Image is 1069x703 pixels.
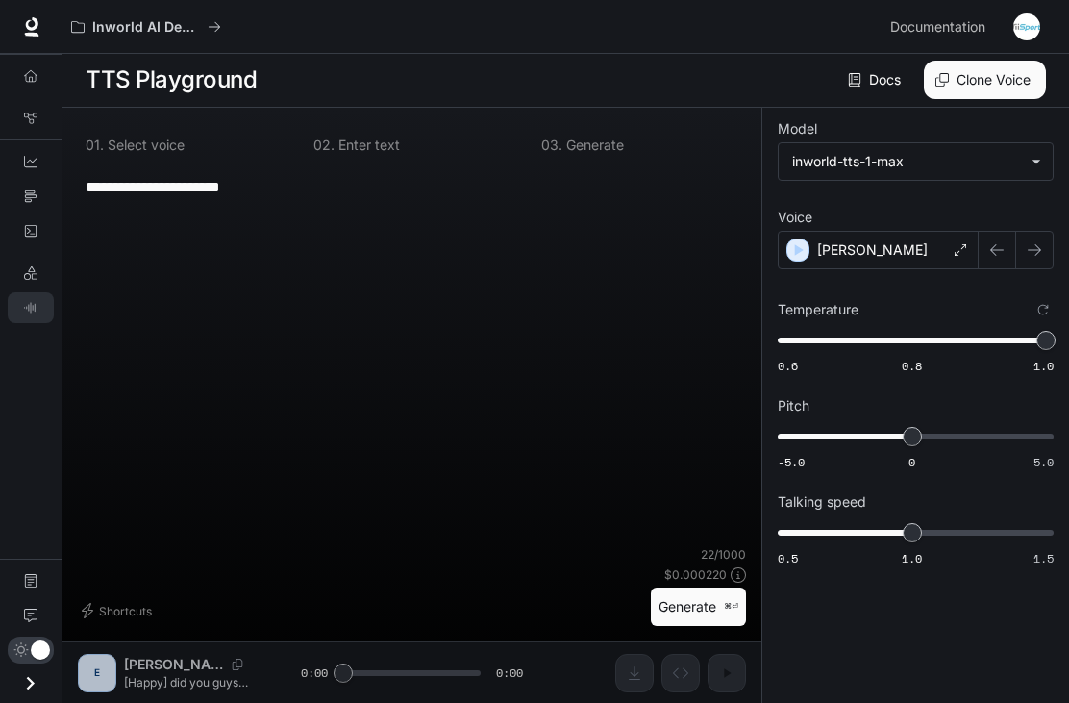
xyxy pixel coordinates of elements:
[335,138,400,152] p: Enter text
[817,240,928,260] p: [PERSON_NAME]
[8,292,54,323] a: TTS Playground
[724,601,738,613] p: ⌘⏎
[9,664,52,703] button: Open drawer
[8,146,54,177] a: Dashboards
[701,546,746,563] p: 22 / 1000
[883,8,1000,46] a: Documentation
[541,138,562,152] p: 0 3 .
[8,565,54,596] a: Documentation
[778,358,798,374] span: 0.6
[8,600,54,631] a: Feedback
[778,495,866,509] p: Talking speed
[890,15,985,39] span: Documentation
[1033,550,1054,566] span: 1.5
[8,103,54,134] a: Graph Registry
[778,454,805,470] span: -5.0
[8,61,54,91] a: Overview
[651,588,746,627] button: Generate⌘⏎
[778,211,812,224] p: Voice
[1033,358,1054,374] span: 1.0
[104,138,185,152] p: Select voice
[86,61,257,99] h1: TTS Playground
[92,19,200,36] p: Inworld AI Demos
[778,550,798,566] span: 0.5
[62,8,230,46] button: All workspaces
[562,138,624,152] p: Generate
[8,215,54,246] a: Logs
[778,399,809,413] p: Pitch
[664,566,727,583] p: $ 0.000220
[778,122,817,136] p: Model
[313,138,335,152] p: 0 2 .
[902,550,922,566] span: 1.0
[8,258,54,289] a: LLM Playground
[8,181,54,212] a: Traces
[1032,299,1054,320] button: Reset to default
[924,61,1046,99] button: Clone Voice
[86,138,104,152] p: 0 1 .
[778,303,858,316] p: Temperature
[779,143,1053,180] div: inworld-tts-1-max
[1033,454,1054,470] span: 5.0
[31,639,50,660] span: Dark mode toggle
[844,61,908,99] a: Docs
[1013,13,1040,40] img: User avatar
[1007,8,1046,46] button: User avatar
[792,152,1022,171] div: inworld-tts-1-max
[902,358,922,374] span: 0.8
[78,595,160,626] button: Shortcuts
[908,454,915,470] span: 0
